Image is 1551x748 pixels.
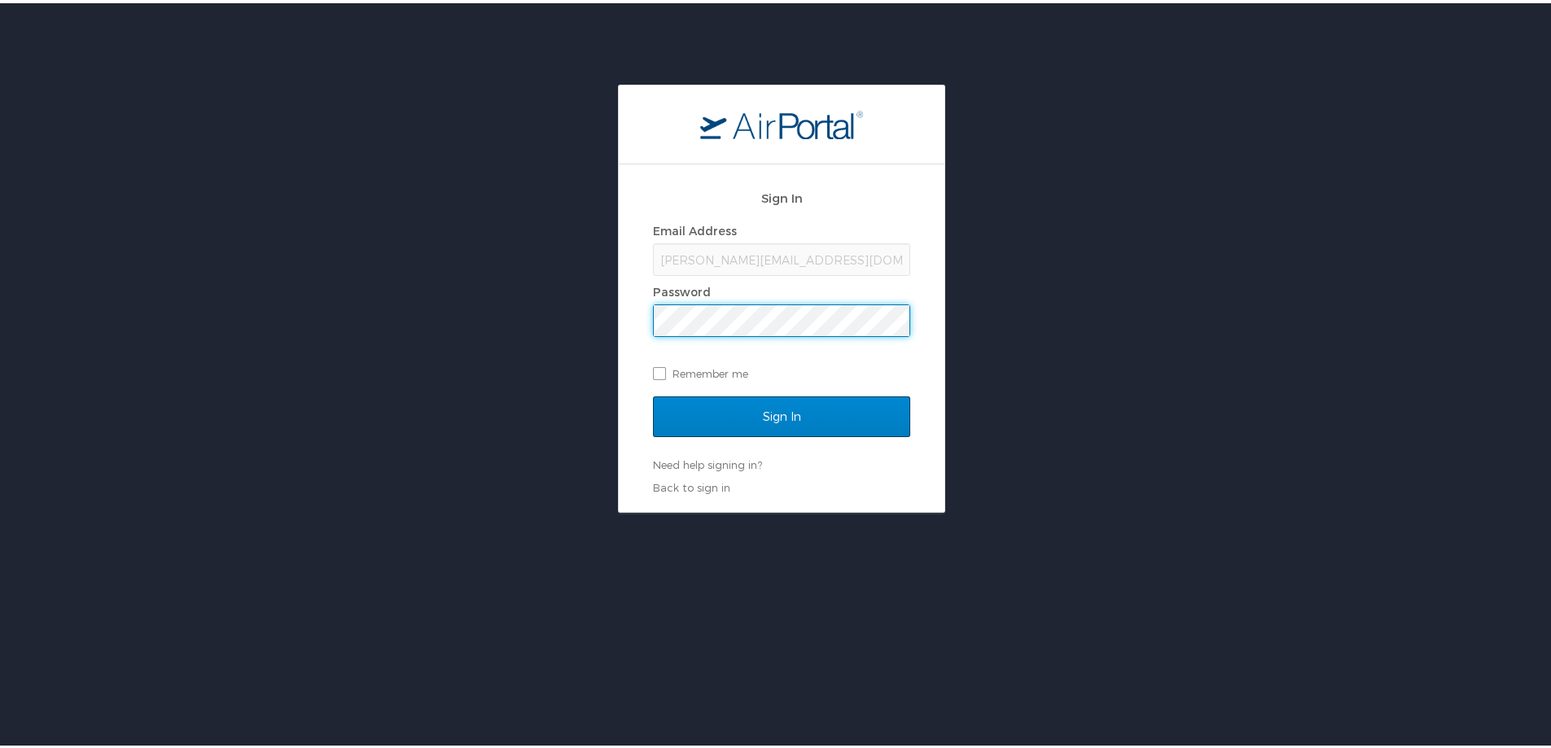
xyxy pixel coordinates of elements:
h2: Sign In [653,186,910,204]
label: Remember me [653,358,910,383]
label: Email Address [653,221,737,234]
a: Back to sign in [653,478,730,491]
input: Sign In [653,393,910,434]
a: Need help signing in? [653,455,762,468]
label: Password [653,282,711,295]
img: logo [700,107,863,136]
